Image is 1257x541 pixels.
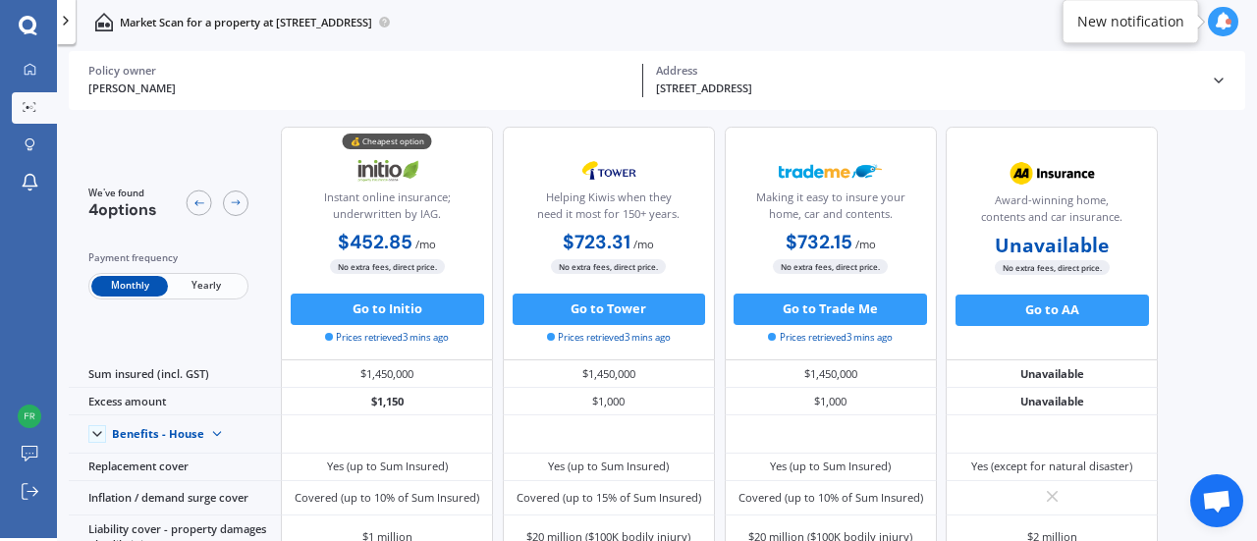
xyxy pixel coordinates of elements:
[770,459,891,474] div: Yes (up to Sum Insured)
[959,192,1144,232] div: Award-winning home, contents and car insurance.
[91,276,168,297] span: Monthly
[69,454,281,481] div: Replacement cover
[656,64,1198,78] div: Address
[69,481,281,515] div: Inflation / demand surge cover
[1077,12,1184,31] div: New notification
[295,189,479,229] div: Instant online insurance; underwritten by IAG.
[88,199,157,220] span: 4 options
[633,237,654,251] span: / mo
[281,360,493,388] div: $1,450,000
[415,237,436,251] span: / mo
[343,134,432,149] div: 💰 Cheapest option
[503,388,715,415] div: $1,000
[69,360,281,388] div: Sum insured (incl. GST)
[548,459,669,474] div: Yes (up to Sum Insured)
[995,260,1110,275] span: No extra fees, direct price.
[855,237,876,251] span: / mo
[325,331,449,345] span: Prices retrieved 3 mins ago
[656,81,1198,97] div: [STREET_ADDRESS]
[88,64,630,78] div: Policy owner
[88,187,157,200] span: We've found
[88,250,248,266] div: Payment frequency
[786,230,852,254] b: $732.15
[330,259,445,274] span: No extra fees, direct price.
[946,360,1158,388] div: Unavailable
[204,421,230,447] img: Benefit content down
[946,388,1158,415] div: Unavailable
[517,189,701,229] div: Helping Kiwis when they need it most for 150+ years.
[1000,154,1104,193] img: AA.webp
[779,151,883,190] img: Trademe.webp
[725,360,937,388] div: $1,450,000
[738,189,922,229] div: Making it easy to insure your home, car and contents.
[768,331,892,345] span: Prices retrieved 3 mins ago
[18,405,41,428] img: 8ee9a73dc8699707fea03b494e7ce4c4
[738,490,923,506] div: Covered (up to 10% of Sum Insured)
[1190,474,1243,527] a: Open chat
[517,490,701,506] div: Covered (up to 15% of Sum Insured)
[956,295,1149,326] button: Go to AA
[94,13,113,31] img: home-and-contents.b802091223b8502ef2dd.svg
[281,388,493,415] div: $1,150
[551,259,666,274] span: No extra fees, direct price.
[563,230,630,254] b: $723.31
[327,459,448,474] div: Yes (up to Sum Insured)
[88,81,630,97] div: [PERSON_NAME]
[557,151,661,190] img: Tower.webp
[513,294,706,325] button: Go to Tower
[734,294,927,325] button: Go to Trade Me
[336,151,440,190] img: Initio.webp
[773,259,888,274] span: No extra fees, direct price.
[69,388,281,415] div: Excess amount
[120,15,372,30] p: Market Scan for a property at [STREET_ADDRESS]
[547,331,671,345] span: Prices retrieved 3 mins ago
[112,427,204,441] div: Benefits - House
[168,276,245,297] span: Yearly
[503,360,715,388] div: $1,450,000
[295,490,479,506] div: Covered (up to 10% of Sum Insured)
[291,294,484,325] button: Go to Initio
[971,459,1132,474] div: Yes (except for natural disaster)
[725,388,937,415] div: $1,000
[338,230,412,254] b: $452.85
[995,238,1109,253] b: Unavailable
